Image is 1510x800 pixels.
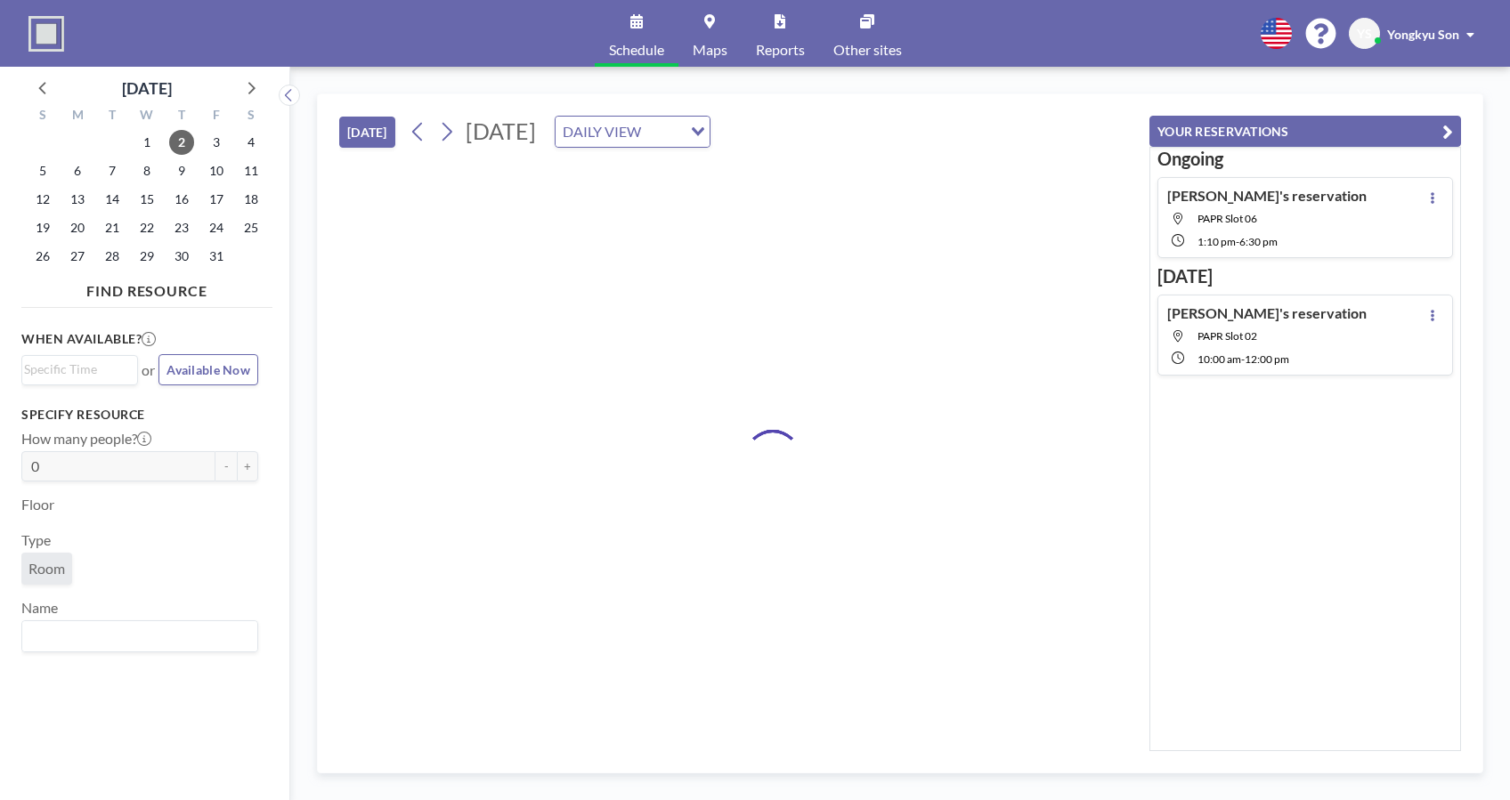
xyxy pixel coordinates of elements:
[204,130,229,155] span: Friday, October 3, 2025
[1157,265,1453,287] h3: [DATE]
[100,158,125,183] span: Tuesday, October 7, 2025
[30,244,55,269] span: Sunday, October 26, 2025
[95,105,130,128] div: T
[204,158,229,183] span: Friday, October 10, 2025
[24,625,248,648] input: Search for option
[1357,26,1372,42] span: YS
[646,120,680,143] input: Search for option
[239,187,264,212] span: Saturday, October 18, 2025
[134,130,159,155] span: Wednesday, October 1, 2025
[199,105,233,128] div: F
[100,244,125,269] span: Tuesday, October 28, 2025
[233,105,268,128] div: S
[65,215,90,240] span: Monday, October 20, 2025
[237,451,258,481] button: +
[1236,235,1239,248] span: -
[21,407,258,423] h3: Specify resource
[61,105,95,128] div: M
[142,361,155,379] span: or
[215,451,237,481] button: -
[1245,352,1289,366] span: 12:00 PM
[239,215,264,240] span: Saturday, October 25, 2025
[134,215,159,240] span: Wednesday, October 22, 2025
[100,215,125,240] span: Tuesday, October 21, 2025
[169,158,194,183] span: Thursday, October 9, 2025
[166,362,250,377] span: Available Now
[134,158,159,183] span: Wednesday, October 8, 2025
[1197,329,1257,343] span: PAPR Slot 02
[1157,148,1453,170] h3: Ongoing
[100,187,125,212] span: Tuesday, October 14, 2025
[122,76,172,101] div: [DATE]
[756,43,805,57] span: Reports
[169,244,194,269] span: Thursday, October 30, 2025
[169,130,194,155] span: Thursday, October 2, 2025
[30,215,55,240] span: Sunday, October 19, 2025
[24,360,127,379] input: Search for option
[134,187,159,212] span: Wednesday, October 15, 2025
[833,43,902,57] span: Other sites
[21,496,54,513] label: Floor
[1167,187,1367,205] h4: [PERSON_NAME]'s reservation
[204,244,229,269] span: Friday, October 31, 2025
[65,187,90,212] span: Monday, October 13, 2025
[65,244,90,269] span: Monday, October 27, 2025
[21,430,151,448] label: How many people?
[158,354,258,385] button: Available Now
[1239,235,1278,248] span: 6:30 PM
[1197,235,1236,248] span: 1:10 PM
[30,158,55,183] span: Sunday, October 5, 2025
[22,621,257,651] div: Search for option
[1149,116,1461,147] button: YOUR RESERVATIONS
[28,560,65,577] span: Room
[1197,212,1257,225] span: PAPR Slot 06
[466,117,536,144] span: [DATE]
[22,356,137,383] div: Search for option
[21,275,272,300] h4: FIND RESOURCE
[130,105,165,128] div: W
[204,187,229,212] span: Friday, October 17, 2025
[339,117,395,148] button: [DATE]
[609,43,664,57] span: Schedule
[169,215,194,240] span: Thursday, October 23, 2025
[134,244,159,269] span: Wednesday, October 29, 2025
[30,187,55,212] span: Sunday, October 12, 2025
[1387,27,1459,42] span: Yongkyu Son
[559,120,645,143] span: DAILY VIEW
[204,215,229,240] span: Friday, October 24, 2025
[169,187,194,212] span: Thursday, October 16, 2025
[1197,352,1241,366] span: 10:00 AM
[164,105,199,128] div: T
[693,43,727,57] span: Maps
[556,117,710,147] div: Search for option
[26,105,61,128] div: S
[1167,304,1367,322] h4: [PERSON_NAME]'s reservation
[21,599,58,617] label: Name
[239,130,264,155] span: Saturday, October 4, 2025
[21,531,51,549] label: Type
[239,158,264,183] span: Saturday, October 11, 2025
[65,158,90,183] span: Monday, October 6, 2025
[28,16,64,52] img: organization-logo
[1241,352,1245,366] span: -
